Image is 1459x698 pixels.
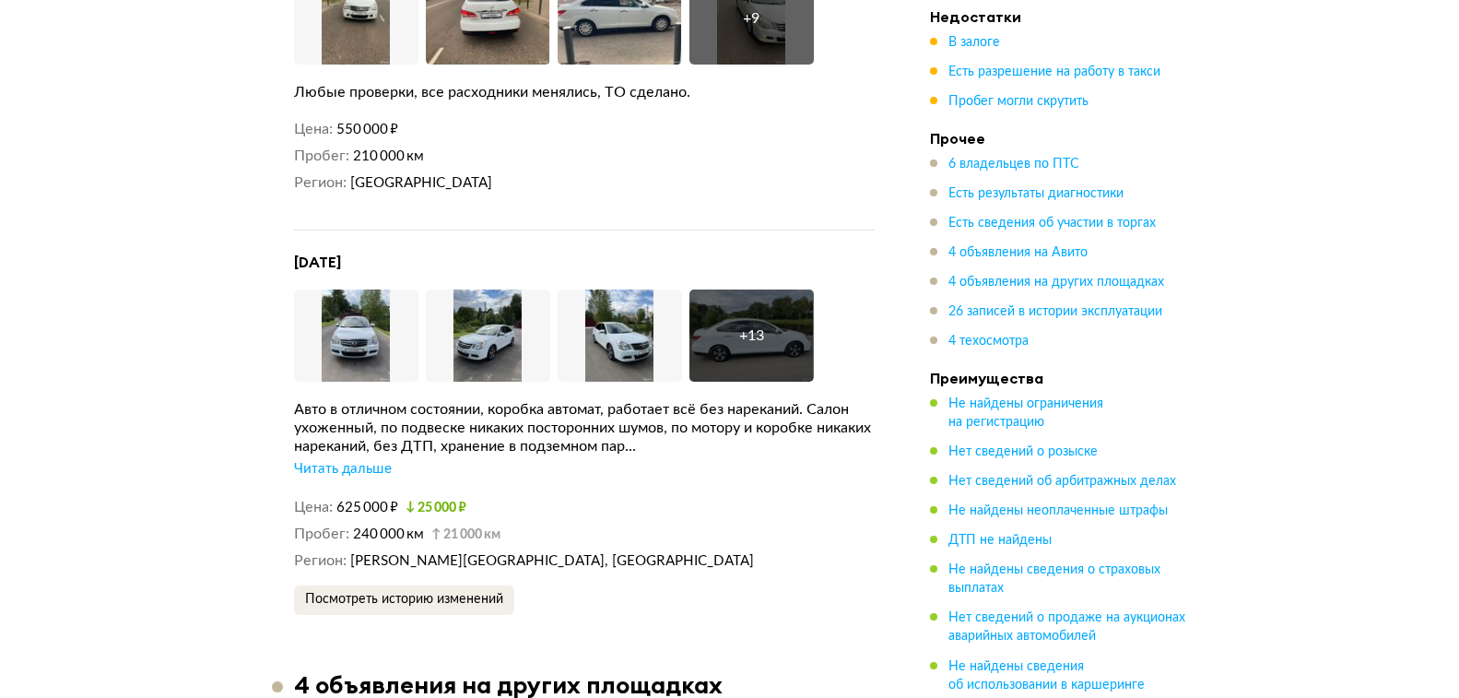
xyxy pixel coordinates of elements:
[350,176,492,190] span: [GEOGRAPHIC_DATA]
[739,326,764,345] div: + 13
[948,335,1029,348] span: 4 техосмотра
[294,498,333,517] dt: Цена
[930,7,1188,26] h4: Недостатки
[930,129,1188,148] h4: Прочее
[948,397,1103,429] span: Не найдены ограничения на регистрацию
[294,253,875,272] h4: [DATE]
[948,534,1052,547] span: ДТП не найдены
[948,36,1000,49] span: В залоге
[294,290,418,382] img: Car Photo
[948,445,1098,458] span: Нет сведений о розыске
[294,525,349,544] dt: Пробег
[294,83,875,101] div: Любые проверки, все расходники менялись, ТО сделано.
[948,95,1088,108] span: Пробег могли скрутить
[426,290,550,382] img: Car Photo
[353,527,424,541] span: 240 000 км
[294,147,349,166] dt: Пробег
[948,217,1156,230] span: Есть сведения об участии в торгах
[558,290,682,382] img: Car Photo
[948,187,1124,200] span: Есть результаты диагностики
[294,586,514,615] button: Посмотреть историю изменений
[294,173,347,193] dt: Регион
[948,276,1164,289] span: 4 объявления на других площадках
[294,120,333,139] dt: Цена
[294,400,875,455] div: Авто в отличном состоянии, коробка автомат, работает всё без нареканий. Салон ухоженный, по подве...
[406,502,466,515] small: 25 000 ₽
[948,659,1145,691] span: Не найдены сведения об использовании в каршеринге
[294,551,347,571] dt: Регион
[948,65,1160,78] span: Есть разрешение на работу в такси
[336,501,398,515] span: 625 000 ₽
[294,460,392,479] div: Читать дальше
[948,305,1162,318] span: 26 записей в истории эксплуатации
[431,528,500,541] small: 21 000 км
[305,593,503,606] span: Посмотреть историю изменений
[930,369,1188,387] h4: Преимущества
[948,246,1088,259] span: 4 объявления на Авито
[948,563,1160,595] span: Не найдены сведения о страховых выплатах
[743,9,759,28] div: + 9
[948,158,1079,171] span: 6 владельцев по ПТС
[948,611,1185,643] span: Нет сведений о продаже на аукционах аварийных автомобилей
[948,475,1176,488] span: Нет сведений об арбитражных делах
[353,149,424,163] span: 210 000 км
[350,554,754,568] span: [PERSON_NAME][GEOGRAPHIC_DATA], [GEOGRAPHIC_DATA]
[948,504,1168,517] span: Не найдены неоплаченные штрафы
[336,123,398,136] span: 550 000 ₽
